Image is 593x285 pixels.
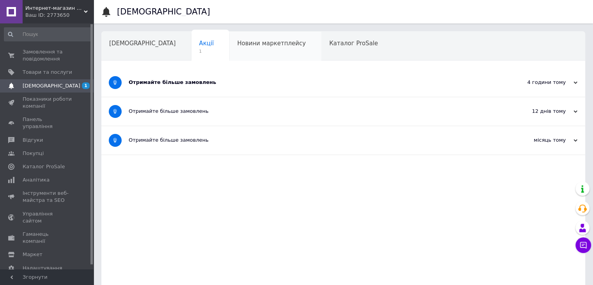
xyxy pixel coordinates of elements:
[129,79,499,86] div: Отримайте більше замовлень
[23,48,72,62] span: Замовлення та повідомлення
[109,40,176,47] span: [DEMOGRAPHIC_DATA]
[23,96,72,110] span: Показники роботи компанії
[23,116,72,130] span: Панель управління
[129,137,499,144] div: Отримайте більше замовлень
[23,231,72,245] span: Гаманець компанії
[129,108,499,115] div: Отримайте більше замовлень
[23,137,43,144] span: Відгуки
[575,237,591,253] button: Чат з покупцем
[23,150,44,157] span: Покупці
[25,12,94,19] div: Ваш ID: 2773650
[25,5,84,12] span: Интернет-магазин "Ксения"
[23,265,62,272] span: Налаштування
[199,40,214,47] span: Акції
[329,40,378,47] span: Каталог ProSale
[82,82,90,89] span: 1
[23,190,72,204] span: Інструменти веб-майстра та SEO
[117,7,210,16] h1: [DEMOGRAPHIC_DATA]
[23,82,80,89] span: [DEMOGRAPHIC_DATA]
[499,108,577,115] div: 12 днів тому
[23,163,65,170] span: Каталог ProSale
[199,48,214,54] span: 1
[23,69,72,76] span: Товари та послуги
[23,176,50,183] span: Аналітика
[23,251,42,258] span: Маркет
[237,40,306,47] span: Новини маркетплейсу
[499,137,577,144] div: місяць тому
[4,27,92,41] input: Пошук
[499,79,577,86] div: 4 години тому
[23,210,72,224] span: Управління сайтом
